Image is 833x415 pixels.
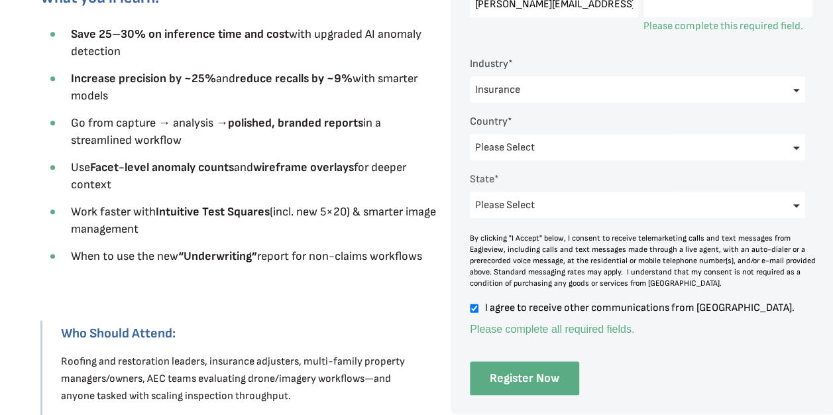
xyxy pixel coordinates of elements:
strong: Increase precision by ~25% [71,72,216,86]
input: Register Now [470,361,579,395]
strong: “Underwriting” [178,249,257,263]
span: Use and for deeper context [71,160,406,192]
span: Work faster with (incl. new 5×20) & smarter image management [71,205,436,236]
span: When to use the new report for non-claims workflows [71,249,422,263]
div: By clicking "I Accept" below, I consent to receive telemarketing calls and text messages from Eag... [470,233,817,289]
strong: Save 25–30% on inference time and cost [71,27,289,41]
span: I agree to receive other communications from [GEOGRAPHIC_DATA]. [483,302,812,314]
label: Please complete this required field. [643,20,803,32]
strong: Who Should Attend: [61,326,176,341]
span: Country [470,115,508,128]
strong: Facet-level anomaly counts [90,160,234,174]
span: with upgraded AI anomaly detection [71,27,421,58]
strong: Intuitive Test Squares [156,205,270,219]
input: I agree to receive other communications from [GEOGRAPHIC_DATA]. [470,302,478,314]
span: Industry [470,58,508,70]
span: and with smarter models [71,72,417,103]
strong: wireframe overlays [253,160,354,174]
strong: reduce recalls by ~9% [235,72,353,86]
span: State [470,173,494,186]
span: Roofing and restoration leaders, insurance adjusters, multi-family property managers/owners, AEC ... [61,355,405,402]
strong: polished, branded reports [228,116,363,130]
span: Go from capture → analysis → in a streamlined workflow [71,116,381,147]
label: Please complete all required fields. [470,324,634,335]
